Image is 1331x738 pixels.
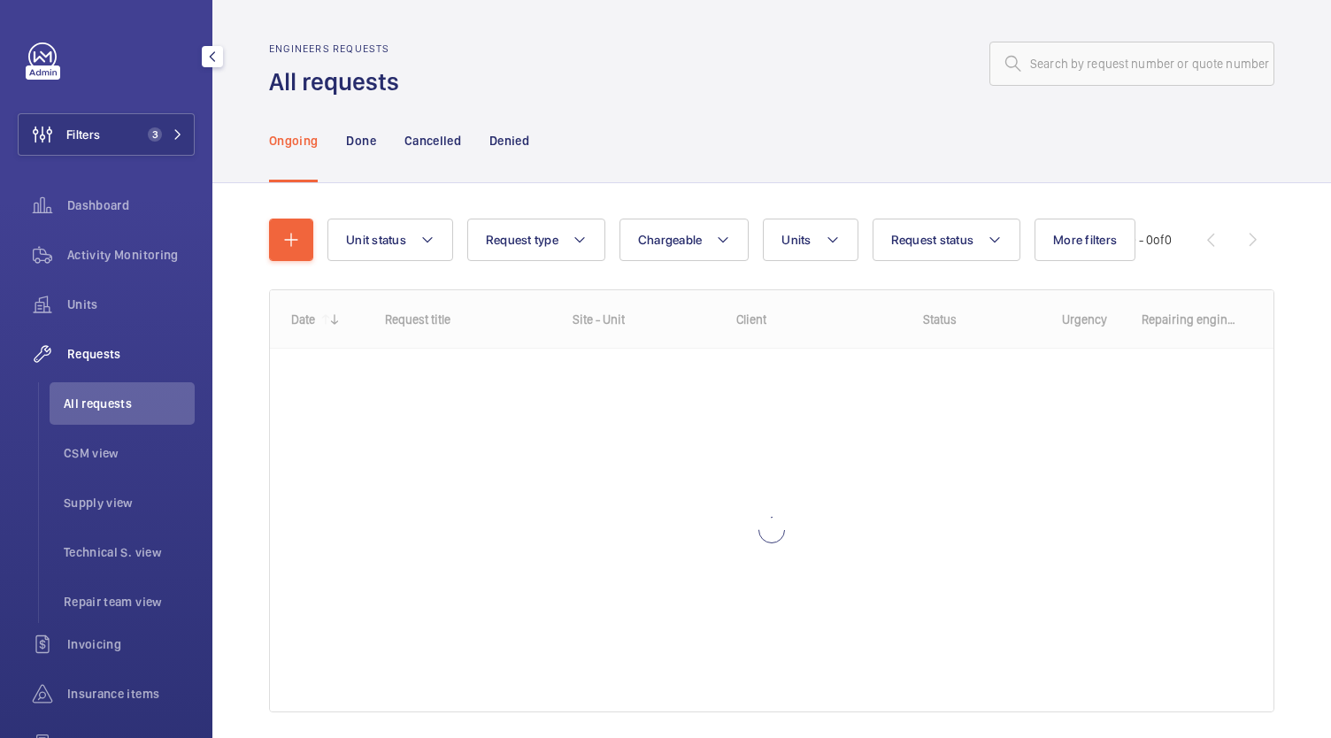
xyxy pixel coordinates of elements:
[989,42,1274,86] input: Search by request number or quote number
[404,132,461,150] p: Cancelled
[327,219,453,261] button: Unit status
[1129,234,1172,246] span: 0 - 0 0
[64,444,195,462] span: CSM view
[18,113,195,156] button: Filters3
[64,543,195,561] span: Technical S. view
[346,132,375,150] p: Done
[873,219,1021,261] button: Request status
[148,127,162,142] span: 3
[67,246,195,264] span: Activity Monitoring
[619,219,750,261] button: Chargeable
[781,233,811,247] span: Units
[1035,219,1135,261] button: More filters
[346,233,406,247] span: Unit status
[763,219,858,261] button: Units
[67,296,195,313] span: Units
[67,685,195,703] span: Insurance items
[891,233,974,247] span: Request status
[67,345,195,363] span: Requests
[64,494,195,511] span: Supply view
[64,593,195,611] span: Repair team view
[467,219,605,261] button: Request type
[1153,233,1165,247] span: of
[66,126,100,143] span: Filters
[486,233,558,247] span: Request type
[638,233,703,247] span: Chargeable
[1053,233,1117,247] span: More filters
[269,132,318,150] p: Ongoing
[269,42,410,55] h2: Engineers requests
[64,395,195,412] span: All requests
[269,65,410,98] h1: All requests
[67,196,195,214] span: Dashboard
[489,132,529,150] p: Denied
[67,635,195,653] span: Invoicing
